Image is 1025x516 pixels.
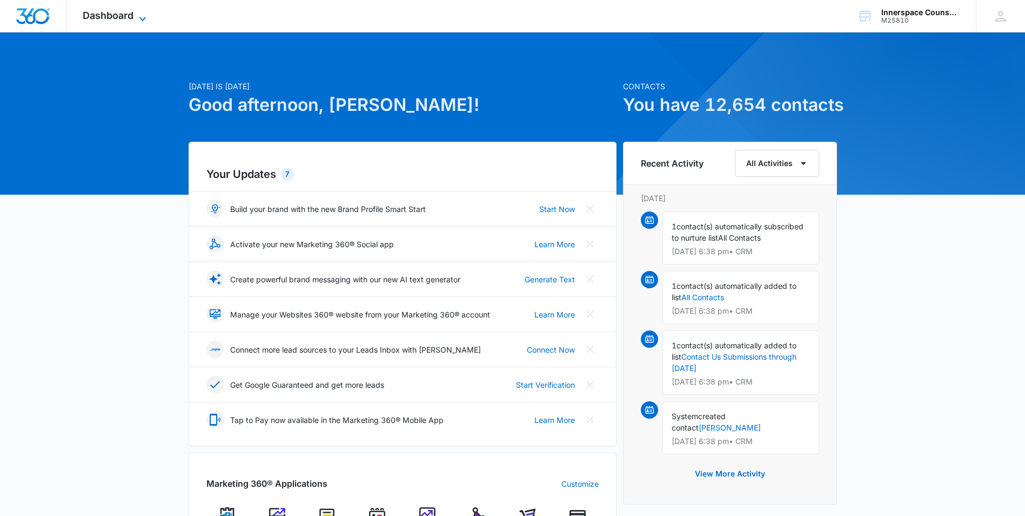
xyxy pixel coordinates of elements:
[623,92,837,118] h1: You have 12,654 contacts
[672,281,676,290] span: 1
[641,157,704,170] h6: Recent Activity
[623,81,837,92] p: Contacts
[230,414,444,426] p: Tap to Pay now available in the Marketing 360® Mobile App
[581,270,599,288] button: Close
[672,341,796,361] span: contact(s) automatically added to list
[230,309,490,320] p: Manage your Websites 360® website from your Marketing 360® account
[672,412,726,432] span: created contact
[581,200,599,217] button: Close
[189,81,617,92] p: [DATE] is [DATE]
[684,461,776,487] button: View More Activity
[881,17,960,24] div: account id
[189,92,617,118] h1: Good afternoon, [PERSON_NAME]!
[581,306,599,323] button: Close
[672,412,698,421] span: System
[581,376,599,393] button: Close
[672,378,810,386] p: [DATE] 6:38 pm • CRM
[534,309,575,320] a: Learn More
[672,248,810,255] p: [DATE] 6:38 pm • CRM
[516,379,575,391] a: Start Verification
[534,239,575,250] a: Learn More
[641,193,819,204] p: [DATE]
[672,341,676,350] span: 1
[206,166,599,182] h2: Your Updates
[230,274,460,285] p: Create powerful brand messaging with our new AI text generator
[280,168,294,181] div: 7
[534,414,575,426] a: Learn More
[525,274,575,285] a: Generate Text
[681,293,724,302] a: All Contacts
[581,235,599,253] button: Close
[527,344,575,355] a: Connect Now
[206,477,327,490] h2: Marketing 360® Applications
[672,438,810,445] p: [DATE] 6:38 pm • CRM
[672,222,676,231] span: 1
[581,341,599,358] button: Close
[230,344,481,355] p: Connect more lead sources to your Leads Inbox with [PERSON_NAME]
[881,8,960,17] div: account name
[672,281,796,302] span: contact(s) automatically added to list
[581,411,599,428] button: Close
[672,307,810,315] p: [DATE] 6:38 pm • CRM
[539,203,575,215] a: Start Now
[672,352,796,373] a: Contact Us Submissions through [DATE]
[672,222,803,242] span: contact(s) automatically subscribed to nurture list
[735,150,819,177] button: All Activities
[230,203,426,215] p: Build your brand with the new Brand Profile Smart Start
[230,239,394,250] p: Activate your new Marketing 360® Social app
[718,233,761,242] span: All Contacts
[699,423,761,432] a: [PERSON_NAME]
[83,10,133,21] span: Dashboard
[561,478,599,489] a: Customize
[230,379,384,391] p: Get Google Guaranteed and get more leads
